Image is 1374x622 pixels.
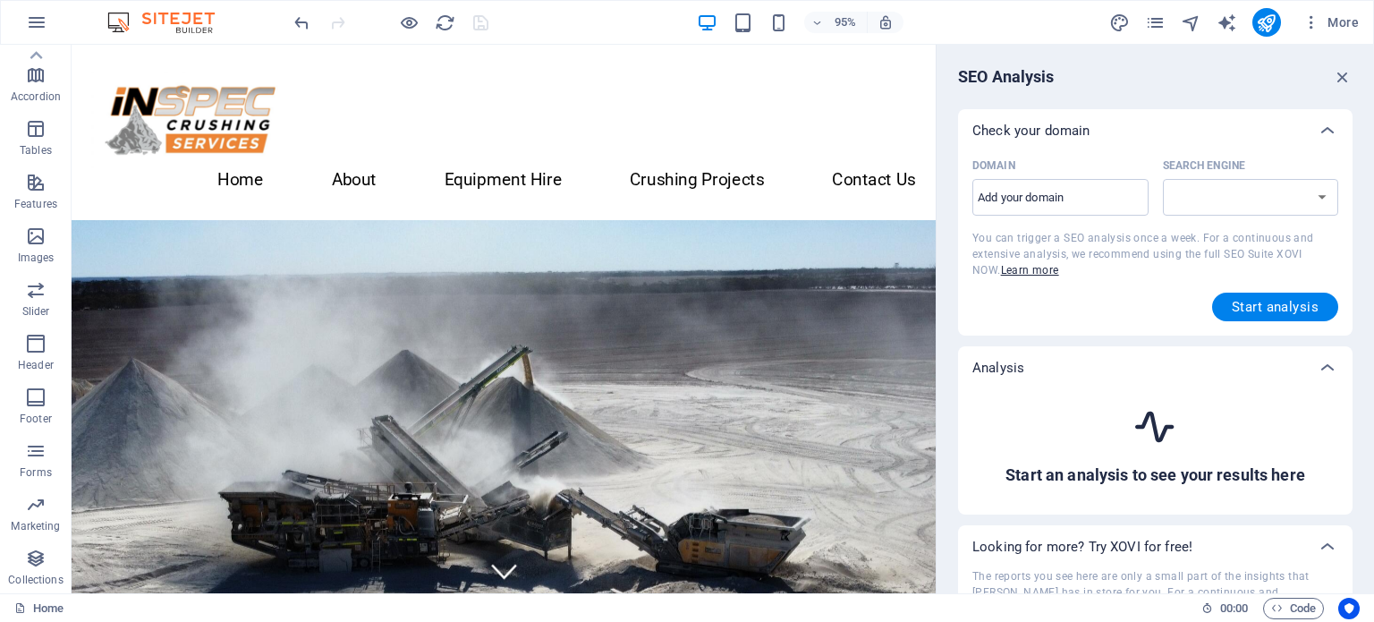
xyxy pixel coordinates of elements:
img: Editor Logo [103,12,237,33]
i: Publish [1256,13,1276,33]
button: Code [1263,598,1324,619]
div: Check your domain [958,389,1353,515]
h6: 95% [831,12,860,33]
h6: SEO Analysis [958,66,1055,88]
p: Footer [20,412,52,426]
button: Usercentrics [1338,598,1360,619]
i: Pages (Ctrl+Alt+S) [1145,13,1166,33]
span: 00 00 [1220,598,1248,619]
a: Click to cancel selection. Double-click to open Pages [14,598,64,619]
button: navigator [1181,12,1202,33]
p: Forms [20,465,52,480]
p: Looking for more? Try XOVI for free! [972,538,1192,556]
p: Header [18,358,54,372]
a: Learn more [1001,264,1059,277]
p: Features [14,197,57,211]
i: Navigator [1181,13,1201,33]
div: Looking for more? Try XOVI for free! [958,525,1353,568]
button: Start analysis [1212,293,1338,321]
i: Undo: Change meta tags (Ctrl+Z) [292,13,312,33]
button: undo [291,12,312,33]
span: : [1233,601,1235,615]
p: Analysis [972,359,1024,377]
div: Check your domain [958,152,1353,336]
button: text_generator [1217,12,1238,33]
span: Code [1271,598,1316,619]
p: Select the matching search engine for your region. [1163,158,1245,173]
button: 95% [804,12,868,33]
p: Images [18,251,55,265]
i: Design (Ctrl+Alt+Y) [1109,13,1130,33]
button: More [1295,8,1366,37]
i: Reload page [435,13,455,33]
span: More [1302,13,1359,31]
span: Start analysis [1232,300,1319,314]
i: AI Writer [1217,13,1237,33]
p: Collections [8,573,63,587]
p: Domain [972,158,1015,173]
button: reload [434,12,455,33]
button: design [1109,12,1131,33]
button: publish [1252,8,1281,37]
p: Slider [22,304,50,319]
h6: Start an analysis to see your results here [1005,464,1305,486]
p: Marketing [11,519,60,533]
div: Check your domain [958,109,1353,152]
button: pages [1145,12,1166,33]
div: Analysis [958,346,1353,389]
p: Accordion [11,89,61,104]
select: Search Engine [1163,179,1339,216]
span: You can trigger a SEO analysis once a week. For a continuous and extensive analysis, we recommend... [972,232,1314,277]
p: Tables [20,143,52,158]
p: Check your domain [972,122,1090,140]
input: Domain [972,183,1149,212]
h6: Session time [1201,598,1249,619]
